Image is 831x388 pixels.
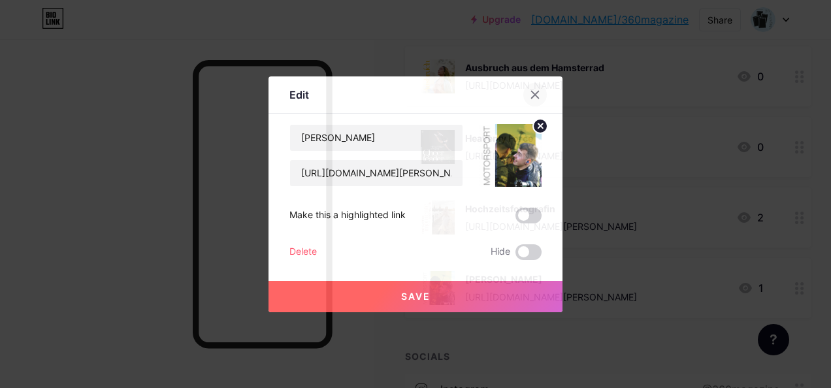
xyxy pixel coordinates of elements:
[269,281,562,312] button: Save
[289,87,309,103] div: Edit
[479,124,542,187] img: link_thumbnail
[491,244,510,260] span: Hide
[290,160,463,186] input: URL
[290,125,463,151] input: Title
[289,244,317,260] div: Delete
[401,291,431,302] span: Save
[289,208,406,223] div: Make this a highlighted link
